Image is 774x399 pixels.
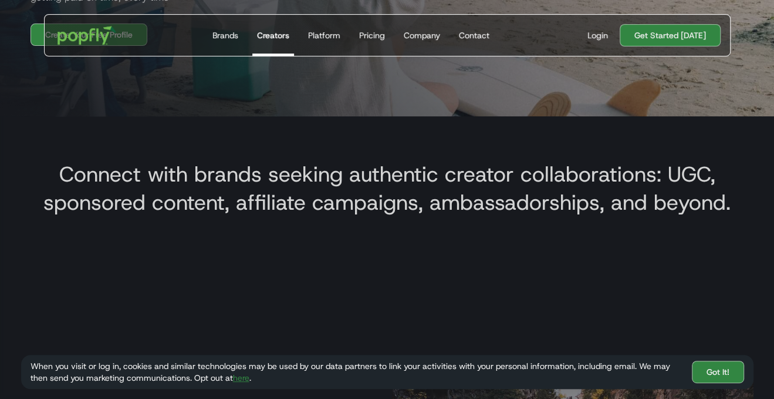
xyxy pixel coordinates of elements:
a: Platform [303,15,345,56]
h3: Connect with brands seeking authentic creator collaborations: UGC, sponsored content, affiliate c... [31,160,744,216]
div: Login [587,29,608,41]
a: Pricing [354,15,390,56]
div: Pricing [359,29,385,41]
div: Platform [308,29,340,41]
a: Get Started [DATE] [620,24,721,46]
a: here [233,373,249,383]
a: Company [399,15,445,56]
div: When you visit or log in, cookies and similar technologies may be used by our data partners to li... [31,360,682,384]
a: Login [583,29,613,41]
a: Contact [454,15,494,56]
div: Contact [459,29,489,41]
a: home [49,18,125,53]
a: Brands [208,15,243,56]
div: Company [404,29,440,41]
a: Creators [252,15,294,56]
div: Creators [257,29,289,41]
div: Brands [212,29,238,41]
a: Got It! [692,361,744,383]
